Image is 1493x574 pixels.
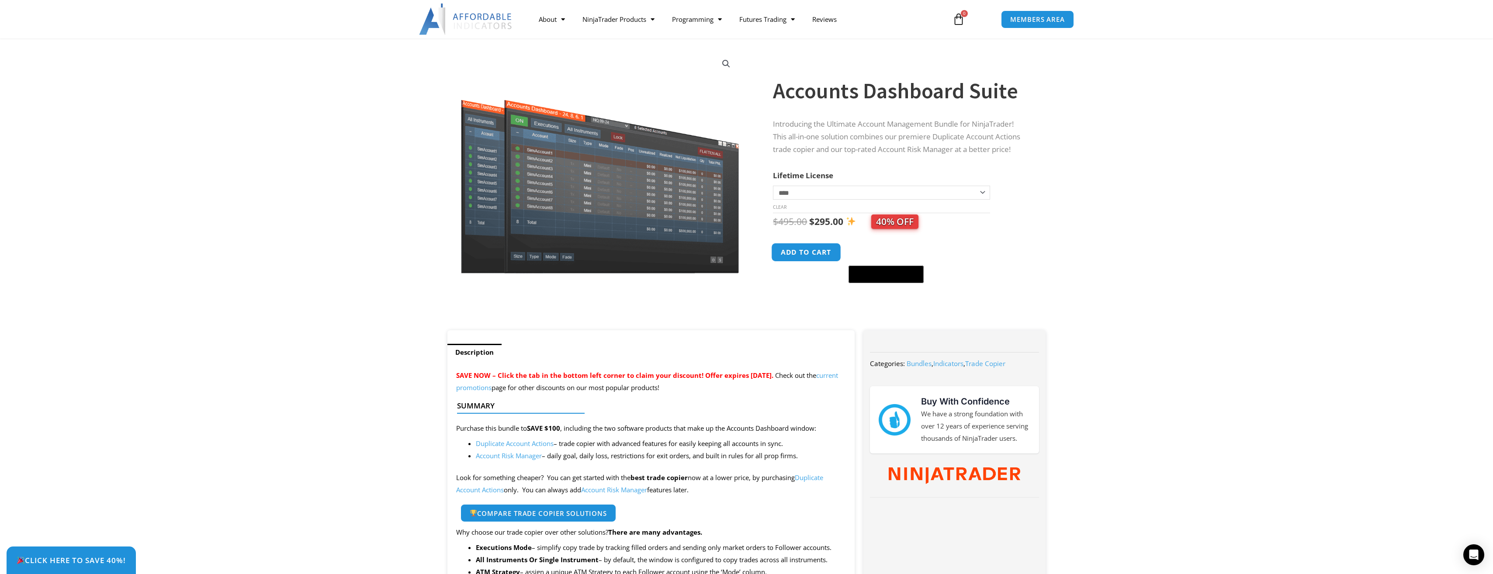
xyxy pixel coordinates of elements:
span: SAVE NOW – Click the tab in the bottom left corner to claim your discount! Offer expires [DATE]. [456,371,773,380]
p: Purchase this bundle to , including the two software products that make up the Accounts Dashboard... [456,422,846,435]
p: Why choose our trade copier over other solutions? [456,526,846,539]
h1: Accounts Dashboard Suite [773,76,1028,106]
a: Trade Copier [965,359,1005,368]
a: Clear options [773,204,786,210]
img: NinjaTrader Wordmark color RGB | Affordable Indicators – NinjaTrader [889,467,1020,484]
span: MEMBERS AREA [1010,16,1065,23]
nav: Menu [530,9,942,29]
strong: best trade copier [630,473,688,482]
span: $ [773,215,778,228]
button: Buy with GPay [849,266,924,283]
span: Categories: [870,359,905,368]
a: 0 [939,7,978,32]
iframe: Secure express checkout frame [847,242,925,263]
a: Programming [663,9,731,29]
span: 0 [961,10,968,17]
button: Add to cart [772,243,842,262]
img: 🏆 [470,510,477,516]
p: We have a strong foundation with over 12 years of experience serving thousands of NinjaTrader users. [921,408,1030,445]
a: NinjaTrader Products [574,9,663,29]
strong: There are many advantages. [608,528,702,536]
span: 40% OFF [871,214,918,229]
p: Look for something cheaper? You can get started with the now at a lower price, by purchasing only... [456,472,846,496]
iframe: PayPal Message 1 [773,288,1028,296]
label: Lifetime License [773,170,833,180]
a: Duplicate Account Actions [476,439,554,448]
p: Check out the page for other discounts on our most popular products! [456,370,846,394]
bdi: 495.00 [773,215,807,228]
a: MEMBERS AREA [1001,10,1074,28]
div: Open Intercom Messenger [1463,544,1484,565]
a: Bundles [907,359,932,368]
li: – simplify copy trade by tracking filled orders and sending only market orders to Follower accounts. [476,542,846,554]
li: – trade copier with advanced features for easily keeping all accounts in sync. [476,438,846,450]
span: Compare Trade Copier Solutions [470,510,607,517]
strong: SAVE $100 [527,424,560,432]
li: – daily goal, daily loss, restrictions for exit orders, and built in rules for all prop firms. [476,450,846,462]
a: Account Risk Manager [476,451,542,460]
a: Description [447,344,502,361]
a: Futures Trading [731,9,804,29]
a: View full-screen image gallery [718,56,734,72]
span: $ [809,215,814,228]
a: Reviews [804,9,845,29]
a: Indicators [933,359,963,368]
a: About [530,9,574,29]
img: mark thumbs good 43913 | Affordable Indicators – NinjaTrader [879,404,910,436]
span: Click Here to save 40%! [17,557,126,564]
strong: Executions Mode [476,543,532,552]
img: LogoAI | Affordable Indicators – NinjaTrader [419,3,513,35]
a: 🎉Click Here to save 40%! [7,546,136,574]
bdi: 295.00 [809,215,843,228]
span: , , [907,359,1005,368]
h3: Buy With Confidence [921,395,1030,408]
img: ✨ [846,217,856,226]
img: 🎉 [17,557,24,564]
a: 🏆Compare Trade Copier Solutions [461,504,616,522]
h4: Summary [457,401,838,410]
a: Account Risk Manager [581,485,647,494]
p: Introducing the Ultimate Account Management Bundle for NinjaTrader! This all-in-one solution comb... [773,118,1028,156]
